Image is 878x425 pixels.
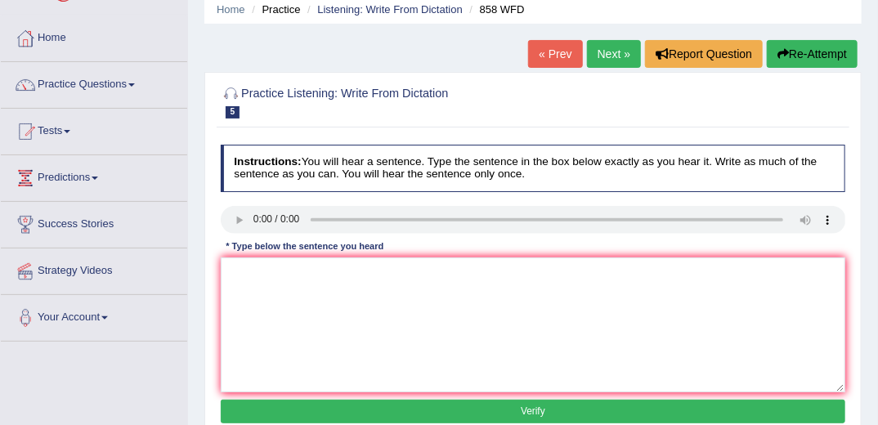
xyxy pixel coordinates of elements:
[248,2,300,17] li: Practice
[587,40,641,68] a: Next »
[317,3,463,16] a: Listening: Write From Dictation
[1,109,187,150] a: Tests
[1,155,187,196] a: Predictions
[217,3,245,16] a: Home
[767,40,858,68] button: Re-Attempt
[1,62,187,103] a: Practice Questions
[221,84,608,119] h2: Practice Listening: Write From Dictation
[221,145,846,191] h4: You will hear a sentence. Type the sentence in the box below exactly as you hear it. Write as muc...
[221,400,846,423] button: Verify
[221,240,389,254] div: * Type below the sentence you heard
[1,202,187,243] a: Success Stories
[1,248,187,289] a: Strategy Videos
[234,155,301,168] b: Instructions:
[1,295,187,336] a: Your Account
[466,2,525,17] li: 858 WFD
[645,40,763,68] button: Report Question
[1,16,187,56] a: Home
[528,40,582,68] a: « Prev
[226,106,240,119] span: 5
